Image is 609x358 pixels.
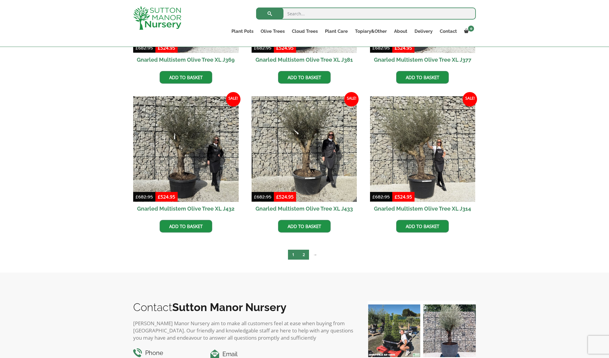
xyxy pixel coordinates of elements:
[276,194,279,200] span: £
[136,194,153,200] bdi: 682.95
[395,45,412,51] bdi: 524.95
[395,194,412,200] bdi: 524.95
[370,53,476,66] h2: Gnarled Multistem Olive Tree XL J377
[309,250,321,260] a: →
[228,27,257,35] a: Plant Pots
[254,45,257,51] span: £
[254,194,271,200] bdi: 682.95
[257,27,288,35] a: Olive Trees
[372,45,375,51] span: £
[278,71,331,84] a: Add to basket: “Gnarled Multistem Olive Tree XL J381”
[395,194,397,200] span: £
[172,301,286,313] b: Sutton Manor Nursery
[160,71,212,84] a: Add to basket: “Gnarled Multistem Olive Tree XL J369”
[133,249,476,262] nav: Product Pagination
[288,27,321,35] a: Cloud Trees
[276,45,279,51] span: £
[321,27,351,35] a: Plant Care
[344,92,359,106] span: Sale!
[133,202,239,215] h2: Gnarled Multistem Olive Tree XL J432
[133,96,239,202] img: Gnarled Multistem Olive Tree XL J432
[396,220,449,233] a: Add to basket: “Gnarled Multistem Olive Tree XL J314”
[254,45,271,51] bdi: 682.95
[276,194,294,200] bdi: 524.95
[256,8,476,20] input: Search...
[158,194,161,200] span: £
[158,45,175,51] bdi: 524.95
[226,92,240,106] span: Sale!
[254,194,257,200] span: £
[136,194,138,200] span: £
[133,6,181,30] img: logo
[463,92,477,106] span: Sale!
[298,250,309,260] a: Page 2
[372,194,390,200] bdi: 682.95
[133,96,239,215] a: Sale! Gnarled Multistem Olive Tree XL J432
[370,96,476,215] a: Sale! Gnarled Multistem Olive Tree XL J314
[351,27,390,35] a: Topiary&Other
[368,304,420,357] img: Our elegant & picturesque Angustifolia Cones are an exquisite addition to your Bay Tree collectio...
[372,45,390,51] bdi: 682.95
[423,304,476,357] img: A beautiful multi-stem Spanish Olive tree potted in our luxurious fibre clay pots 😍😍
[370,96,476,202] img: Gnarled Multistem Olive Tree XL J314
[252,96,357,215] a: Sale! Gnarled Multistem Olive Tree XL J433
[372,194,375,200] span: £
[136,45,153,51] bdi: 682.95
[370,202,476,215] h2: Gnarled Multistem Olive Tree XL J314
[390,27,411,35] a: About
[252,96,357,202] img: Gnarled Multistem Olive Tree XL J433
[288,250,298,260] span: Page 1
[252,202,357,215] h2: Gnarled Multistem Olive Tree XL J433
[133,320,356,341] p: [PERSON_NAME] Manor Nursery aim to make all customers feel at ease when buying from [GEOGRAPHIC_D...
[158,45,161,51] span: £
[133,53,239,66] h2: Gnarled Multistem Olive Tree XL J369
[276,45,294,51] bdi: 524.95
[411,27,436,35] a: Delivery
[278,220,331,233] a: Add to basket: “Gnarled Multistem Olive Tree XL J433”
[461,27,476,35] a: 0
[395,45,397,51] span: £
[396,71,449,84] a: Add to basket: “Gnarled Multistem Olive Tree XL J377”
[158,194,175,200] bdi: 524.95
[252,53,357,66] h2: Gnarled Multistem Olive Tree XL J381
[436,27,461,35] a: Contact
[136,45,138,51] span: £
[133,348,201,358] h4: Phone
[133,301,356,313] h2: Contact
[468,26,474,32] span: 0
[160,220,212,233] a: Add to basket: “Gnarled Multistem Olive Tree XL J432”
